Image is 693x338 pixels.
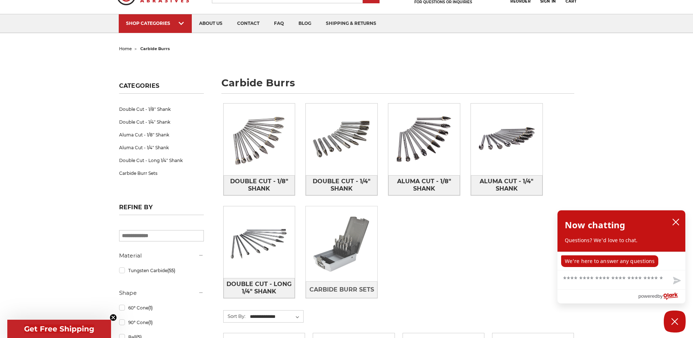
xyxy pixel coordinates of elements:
[119,264,204,277] a: Tungsten Carbide
[306,104,377,175] img: Double Cut - 1/4" Shank
[306,208,377,280] img: Carbide Burr Sets
[389,175,460,195] span: Aluma Cut - 1/8" Shank
[267,14,291,33] a: faq
[388,175,460,195] a: Aluma Cut - 1/8" Shank
[7,320,111,338] div: Get Free ShippingClose teaser
[119,251,204,260] h5: Material
[148,305,153,311] span: (1)
[306,175,377,195] a: Double Cut - 1/4" Shank
[119,301,204,314] a: 60° Cone
[119,167,204,180] a: Carbide Burr Sets
[557,210,686,304] div: olark chatbox
[224,175,295,195] a: Double Cut - 1/8" Shank
[224,278,295,298] a: Double Cut - Long 1/4" Shank
[664,311,686,333] button: Close Chatbox
[565,218,625,232] h2: Now chatting
[224,278,295,298] span: Double Cut - Long 1/4" Shank
[670,217,682,228] button: close chatbox
[249,311,303,322] select: Sort By:
[119,289,204,297] h5: Shape
[471,175,542,195] span: Aluma Cut - 1/4" Shank
[119,204,204,215] h5: Refine by
[140,46,170,51] span: carbide burrs
[638,292,657,301] span: powered
[561,255,658,267] p: We're here to answer any questions
[471,104,542,175] img: Aluma Cut - 1/4" Shank
[309,283,374,296] span: Carbide Burr Sets
[167,268,175,273] span: (55)
[230,14,267,33] a: contact
[119,46,132,51] a: home
[658,292,663,301] span: by
[638,290,685,303] a: Powered by Olark
[192,14,230,33] a: about us
[24,324,94,333] span: Get Free Shipping
[148,320,153,325] span: (1)
[306,281,377,298] a: Carbide Burr Sets
[110,314,117,321] button: Close teaser
[119,116,204,128] a: Double Cut - 1/4" Shank
[119,316,204,329] a: 90° Cone
[119,103,204,116] a: Double Cut - 1/8" Shank
[319,14,384,33] a: shipping & returns
[388,104,460,175] img: Aluma Cut - 1/8" Shank
[126,20,184,26] div: SHOP CATEGORIES
[224,104,295,175] img: Double Cut - 1/8" Shank
[557,252,685,270] div: chat
[119,141,204,154] a: Aluma Cut - 1/4" Shank
[221,78,574,94] h1: carbide burrs
[119,154,204,167] a: Double Cut - Long 1/4" Shank
[119,82,204,94] h5: Categories
[471,175,542,195] a: Aluma Cut - 1/4" Shank
[224,311,245,322] label: Sort By:
[224,206,295,278] img: Double Cut - Long 1/4" Shank
[565,237,678,244] p: Questions? We'd love to chat.
[119,128,204,141] a: Aluma Cut - 1/8" Shank
[291,14,319,33] a: blog
[667,273,685,289] button: Send message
